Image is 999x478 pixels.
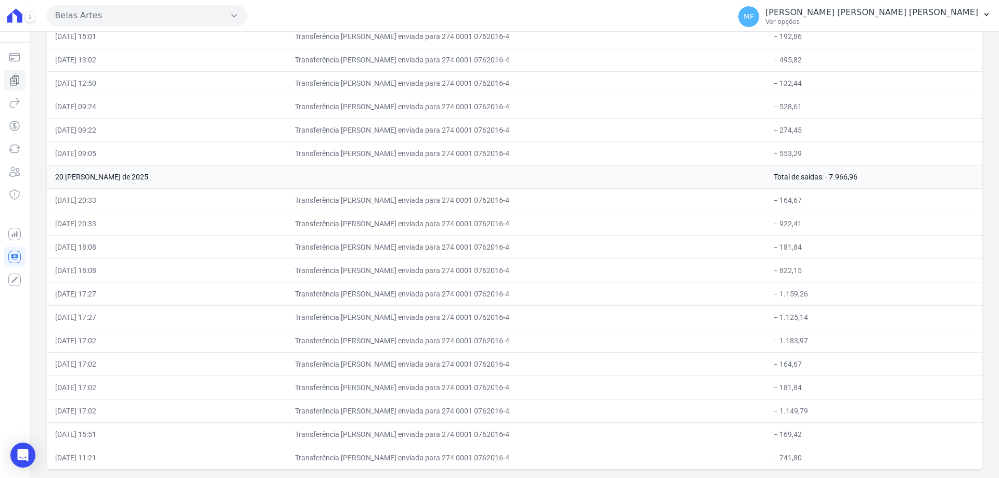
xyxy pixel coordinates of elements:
td: − 1.159,26 [765,282,982,305]
td: − 274,45 [765,118,982,141]
td: − 169,42 [765,422,982,446]
td: Transferência [PERSON_NAME] enviada para 274 0001 0762016-4 [287,399,765,422]
td: [DATE] 09:22 [47,118,166,141]
button: Belas Artes [47,5,247,26]
td: Transferência [PERSON_NAME] enviada para 274 0001 0762016-4 [287,235,765,259]
td: − 1.125,14 [765,305,982,329]
td: [DATE] 15:01 [47,24,166,48]
td: [DATE] 15:51 [47,422,166,446]
td: Transferência [PERSON_NAME] enviada para 274 0001 0762016-4 [287,48,765,71]
p: [PERSON_NAME] [PERSON_NAME] [PERSON_NAME] [765,7,978,18]
td: Transferência [PERSON_NAME] enviada para 274 0001 0762016-4 [287,446,765,469]
td: − 495,82 [765,48,982,71]
td: [DATE] 17:27 [47,305,166,329]
td: − 528,61 [765,95,982,118]
td: [DATE] 13:02 [47,48,166,71]
td: [DATE] 09:24 [47,95,166,118]
td: [DATE] 18:08 [47,235,166,259]
td: [DATE] 17:27 [47,282,166,305]
td: − 192,86 [765,24,982,48]
td: Transferência [PERSON_NAME] enviada para 274 0001 0762016-4 [287,141,765,165]
div: Open Intercom Messenger [10,443,35,468]
td: Transferência [PERSON_NAME] enviada para 274 0001 0762016-4 [287,352,765,376]
nav: Sidebar [8,47,21,290]
td: − 132,44 [765,71,982,95]
td: [DATE] 18:08 [47,259,166,282]
td: [DATE] 17:02 [47,399,166,422]
td: [DATE] 20:33 [47,188,166,212]
td: − 822,15 [765,259,982,282]
td: [DATE] 17:02 [47,352,166,376]
td: − 181,84 [765,376,982,399]
td: Transferência [PERSON_NAME] enviada para 274 0001 0762016-4 [287,24,765,48]
p: Ver opções [765,18,978,26]
td: Transferência [PERSON_NAME] enviada para 274 0001 0762016-4 [287,305,765,329]
td: − 553,29 [765,141,982,165]
td: − 164,67 [765,352,982,376]
button: MF [PERSON_NAME] [PERSON_NAME] [PERSON_NAME] Ver opções [730,2,999,31]
td: [DATE] 20:33 [47,212,166,235]
td: − 181,84 [765,235,982,259]
td: − 1.149,79 [765,399,982,422]
td: Total de saídas: - 7.966,96 [765,165,982,188]
td: Transferência [PERSON_NAME] enviada para 274 0001 0762016-4 [287,422,765,446]
td: − 164,67 [765,188,982,212]
td: Transferência [PERSON_NAME] enviada para 274 0001 0762016-4 [287,376,765,399]
td: [DATE] 17:02 [47,376,166,399]
td: Transferência [PERSON_NAME] enviada para 274 0001 0762016-4 [287,71,765,95]
td: Transferência [PERSON_NAME] enviada para 274 0001 0762016-4 [287,329,765,352]
span: MF [744,13,754,20]
td: Transferência [PERSON_NAME] enviada para 274 0001 0762016-4 [287,259,765,282]
td: Transferência [PERSON_NAME] enviada para 274 0001 0762016-4 [287,188,765,212]
td: − 1.183,97 [765,329,982,352]
td: Transferência [PERSON_NAME] enviada para 274 0001 0762016-4 [287,212,765,235]
td: 20 [PERSON_NAME] de 2025 [47,165,766,188]
td: Transferência [PERSON_NAME] enviada para 274 0001 0762016-4 [287,95,765,118]
td: [DATE] 09:05 [47,141,166,165]
td: [DATE] 17:02 [47,329,166,352]
td: Transferência [PERSON_NAME] enviada para 274 0001 0762016-4 [287,282,765,305]
td: − 922,41 [765,212,982,235]
td: Transferência [PERSON_NAME] enviada para 274 0001 0762016-4 [287,118,765,141]
td: [DATE] 12:50 [47,71,166,95]
td: − 741,80 [765,446,982,469]
td: [DATE] 11:21 [47,446,166,469]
